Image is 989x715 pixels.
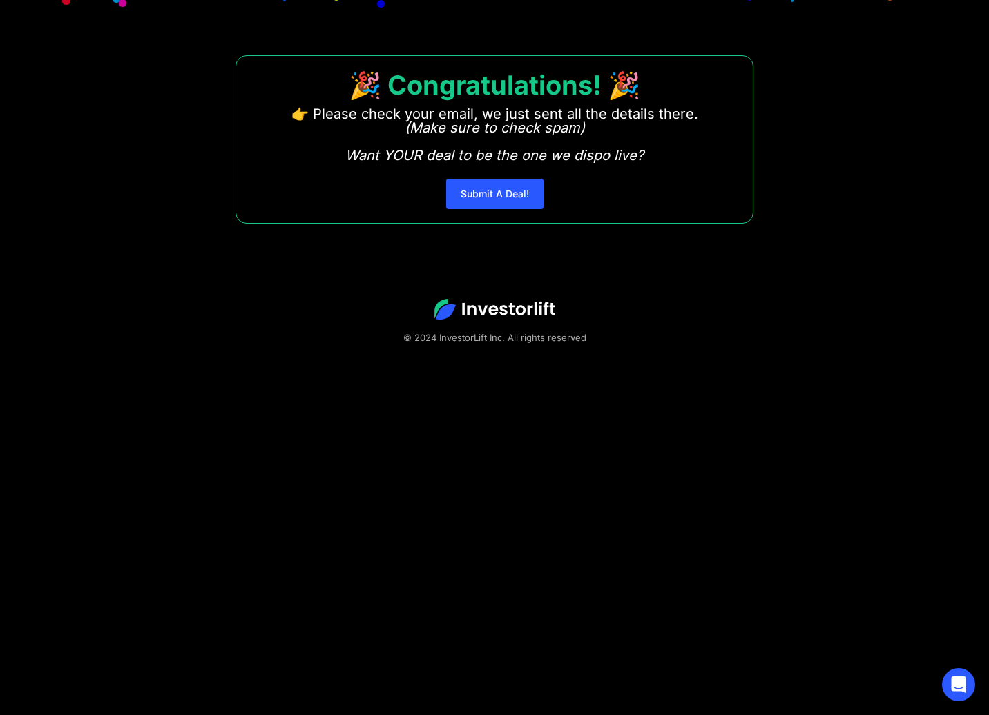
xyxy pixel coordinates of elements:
[446,179,544,209] a: Submit A Deal!
[349,69,640,101] strong: 🎉 Congratulations! 🎉
[345,119,644,164] em: (Make sure to check spam) Want YOUR deal to be the one we dispo live?
[942,668,975,701] div: Open Intercom Messenger
[291,107,698,162] p: 👉 Please check your email, we just sent all the details there. ‍
[48,331,941,344] div: © 2024 InvestorLift Inc. All rights reserved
